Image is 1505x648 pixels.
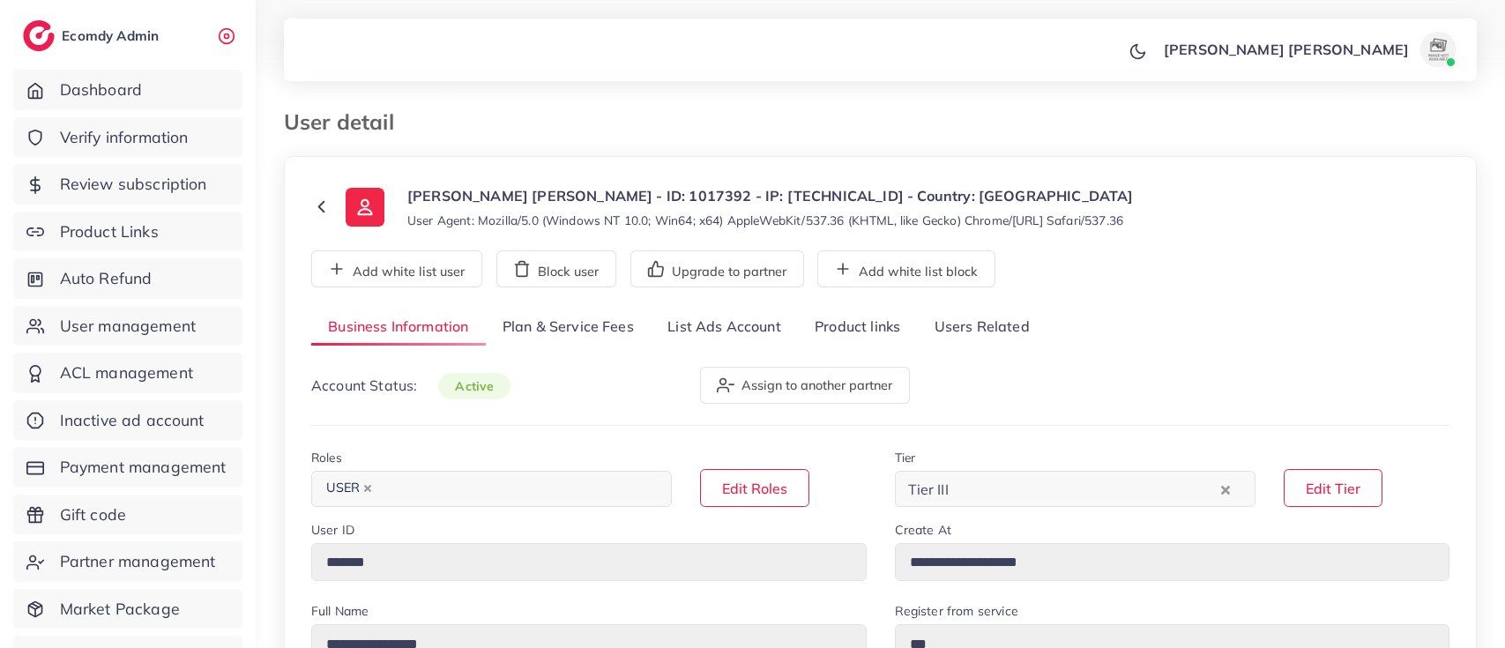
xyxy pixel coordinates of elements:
[1154,32,1463,67] a: [PERSON_NAME] [PERSON_NAME]avatar
[382,475,649,503] input: Search for option
[13,447,242,488] a: Payment management
[13,353,242,393] a: ACL management
[311,602,369,620] label: Full Name
[496,250,616,287] button: Block user
[407,212,1123,229] small: User Agent: Mozilla/5.0 (Windows NT 10.0; Win64; x64) AppleWebKit/537.36 (KHTML, like Gecko) Chro...
[407,185,1134,206] p: [PERSON_NAME] [PERSON_NAME] - ID: 1017392 - IP: [TECHNICAL_ID] - Country: [GEOGRAPHIC_DATA]
[23,20,163,51] a: logoEcomdy Admin
[60,126,189,149] span: Verify information
[895,449,916,466] label: Tier
[60,456,227,479] span: Payment management
[60,550,216,573] span: Partner management
[60,598,180,621] span: Market Package
[798,309,917,346] a: Product links
[60,361,193,384] span: ACL management
[630,250,804,287] button: Upgrade to partner
[13,400,242,441] a: Inactive ad account
[318,476,380,501] span: USER
[1420,32,1456,67] img: avatar
[13,164,242,205] a: Review subscription
[311,250,482,287] button: Add white list user
[60,173,207,196] span: Review subscription
[13,541,242,582] a: Partner management
[13,117,242,158] a: Verify information
[60,315,196,338] span: User management
[700,469,809,507] button: Edit Roles
[486,309,651,346] a: Plan & Service Fees
[917,309,1046,346] a: Users Related
[438,373,510,399] span: active
[1284,469,1382,507] button: Edit Tier
[284,109,408,135] h3: User detail
[311,471,672,507] div: Search for option
[23,20,55,51] img: logo
[895,521,951,539] label: Create At
[311,309,486,346] a: Business Information
[62,27,163,44] h2: Ecomdy Admin
[60,78,142,101] span: Dashboard
[13,306,242,346] a: User management
[700,367,910,404] button: Assign to another partner
[363,484,372,493] button: Deselect USER
[311,375,510,397] p: Account Status:
[60,409,205,432] span: Inactive ad account
[13,495,242,535] a: Gift code
[13,258,242,299] a: Auto Refund
[60,267,153,290] span: Auto Refund
[905,476,952,503] span: Tier III
[817,250,995,287] button: Add white list block
[895,602,1018,620] label: Register from service
[13,589,242,629] a: Market Package
[60,220,159,243] span: Product Links
[1164,39,1409,60] p: [PERSON_NAME] [PERSON_NAME]
[346,188,384,227] img: ic-user-info.36bf1079.svg
[13,70,242,110] a: Dashboard
[954,475,1217,503] input: Search for option
[13,212,242,252] a: Product Links
[60,503,126,526] span: Gift code
[311,521,354,539] label: User ID
[1221,479,1230,499] button: Clear Selected
[895,471,1255,507] div: Search for option
[651,309,798,346] a: List Ads Account
[311,449,342,466] label: Roles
